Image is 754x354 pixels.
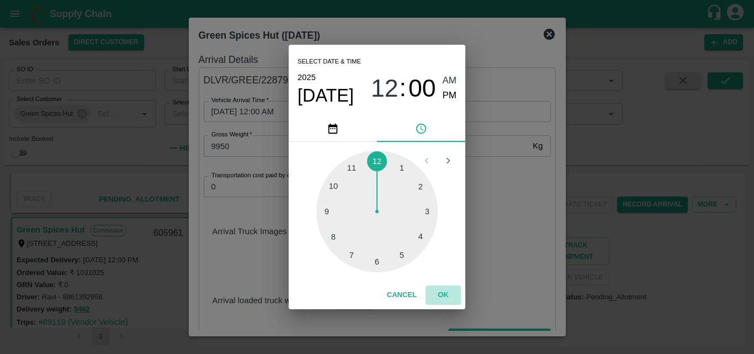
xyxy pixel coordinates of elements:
[377,115,465,142] button: pick time
[383,286,421,305] button: Cancel
[298,84,354,107] button: [DATE]
[289,115,377,142] button: pick date
[298,70,316,84] button: 2025
[438,150,459,171] button: Open next view
[298,54,361,70] span: Select date & time
[426,286,461,305] button: OK
[408,74,436,103] span: 00
[400,73,406,103] span: :
[443,73,457,88] button: AM
[443,88,457,103] button: PM
[371,73,399,103] button: 12
[371,74,399,103] span: 12
[408,73,436,103] button: 00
